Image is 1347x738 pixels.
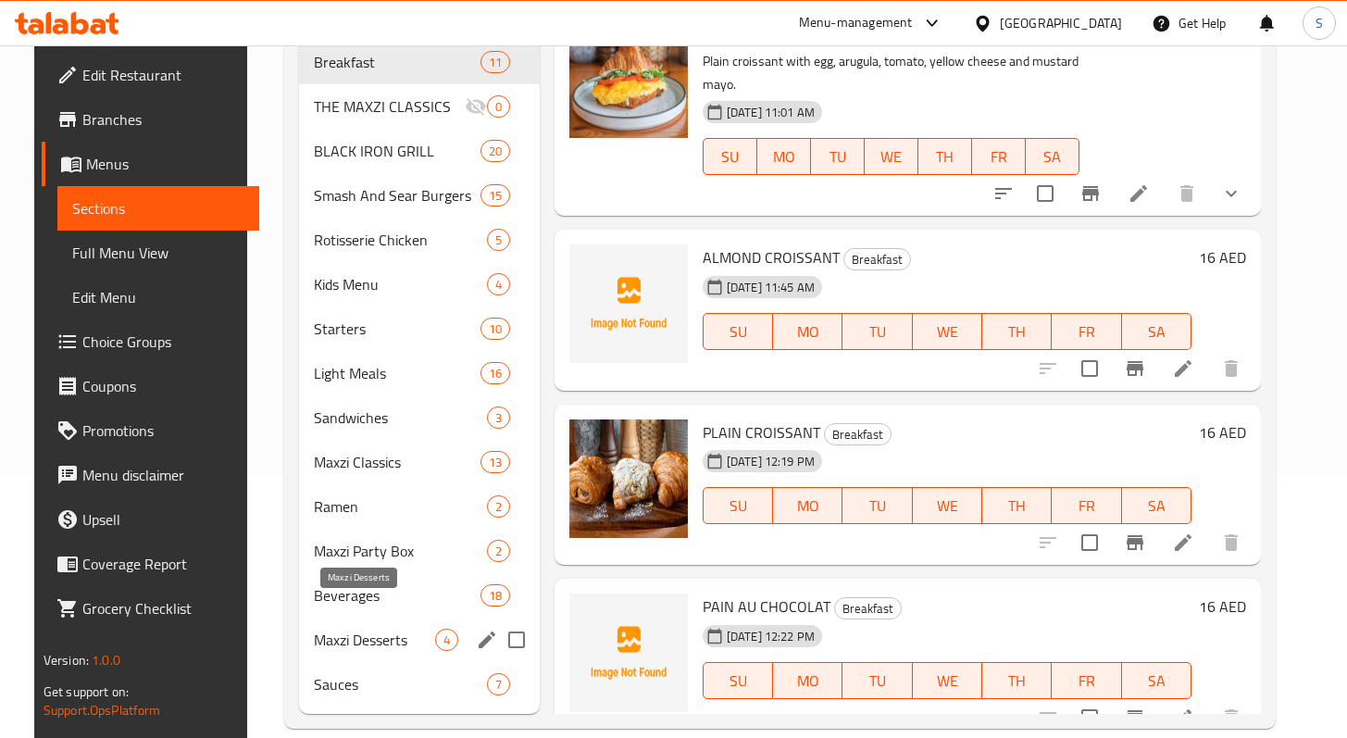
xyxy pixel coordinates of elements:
[773,662,842,699] button: MO
[913,662,982,699] button: WE
[1052,313,1121,350] button: FR
[42,319,259,364] a: Choice Groups
[569,19,688,138] img: Egg & Cheese Croissant
[913,313,982,350] button: WE
[481,454,509,471] span: 13
[314,51,480,73] div: Breakfast
[1172,707,1194,729] a: Edit menu item
[82,597,244,619] span: Grocery Checklist
[299,484,540,529] div: Ramen2
[865,138,918,175] button: WE
[1122,662,1191,699] button: SA
[703,313,773,350] button: SU
[82,508,244,531] span: Upsell
[773,487,842,524] button: MO
[703,244,840,271] span: ALMOND CROISSANT
[82,331,244,353] span: Choice Groups
[1026,174,1065,213] span: Select to update
[850,668,904,694] span: TU
[481,143,509,160] span: 20
[299,218,540,262] div: Rotisserie Chicken5
[299,173,540,218] div: Smash And Sear Burgers15
[920,493,975,519] span: WE
[314,495,487,518] span: Ramen
[765,144,804,170] span: MO
[1070,349,1109,388] span: Select to update
[299,306,540,351] div: Starters10
[82,64,244,86] span: Edit Restaurant
[872,144,911,170] span: WE
[1070,523,1109,562] span: Select to update
[314,362,480,384] span: Light Meals
[480,318,510,340] div: items
[42,408,259,453] a: Promotions
[834,597,902,619] div: Breakfast
[842,313,912,350] button: TU
[72,242,244,264] span: Full Menu View
[719,628,822,645] span: [DATE] 12:22 PM
[314,540,487,562] div: Maxzi Party Box
[703,487,773,524] button: SU
[314,407,487,429] span: Sandwiches
[82,553,244,575] span: Coverage Report
[918,138,972,175] button: TH
[1000,13,1122,33] div: [GEOGRAPHIC_DATA]
[42,542,259,586] a: Coverage Report
[982,313,1052,350] button: TH
[844,249,910,270] span: Breakfast
[72,197,244,219] span: Sections
[314,273,487,295] span: Kids Menu
[1059,668,1114,694] span: FR
[1220,182,1242,205] svg: Show Choices
[299,351,540,395] div: Light Meals16
[473,626,501,654] button: edit
[913,487,982,524] button: WE
[711,493,766,519] span: SU
[299,129,540,173] div: BLACK IRON GRILL20
[799,12,913,34] div: Menu-management
[926,144,965,170] span: TH
[480,362,510,384] div: items
[86,153,244,175] span: Menus
[481,365,509,382] span: 16
[1316,13,1323,33] span: S
[982,662,1052,699] button: TH
[757,138,811,175] button: MO
[299,662,540,707] div: Sauces7
[488,543,509,560] span: 2
[299,573,540,618] div: Beverages18
[920,668,975,694] span: WE
[1199,244,1246,270] h6: 16 AED
[1129,668,1184,694] span: SA
[1059,493,1114,519] span: FR
[488,676,509,694] span: 7
[569,244,688,363] img: ALMOND CROISSANT
[481,187,509,205] span: 15
[42,364,259,408] a: Coupons
[488,276,509,294] span: 4
[1129,493,1184,519] span: SA
[487,540,510,562] div: items
[44,680,129,704] span: Get support on:
[711,319,766,345] span: SU
[487,273,510,295] div: items
[842,662,912,699] button: TU
[42,142,259,186] a: Menus
[435,629,458,651] div: items
[1209,346,1253,391] button: delete
[1172,357,1194,380] a: Edit menu item
[1113,520,1157,565] button: Branch-specific-item
[314,673,487,695] span: Sauces
[480,51,510,73] div: items
[299,529,540,573] div: Maxzi Party Box2
[1113,346,1157,391] button: Branch-specific-item
[487,95,510,118] div: items
[314,584,480,607] span: Beverages
[1128,182,1150,205] a: Edit menu item
[811,138,865,175] button: TU
[825,424,891,445] span: Breakfast
[711,668,766,694] span: SU
[82,375,244,397] span: Coupons
[481,320,509,338] span: 10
